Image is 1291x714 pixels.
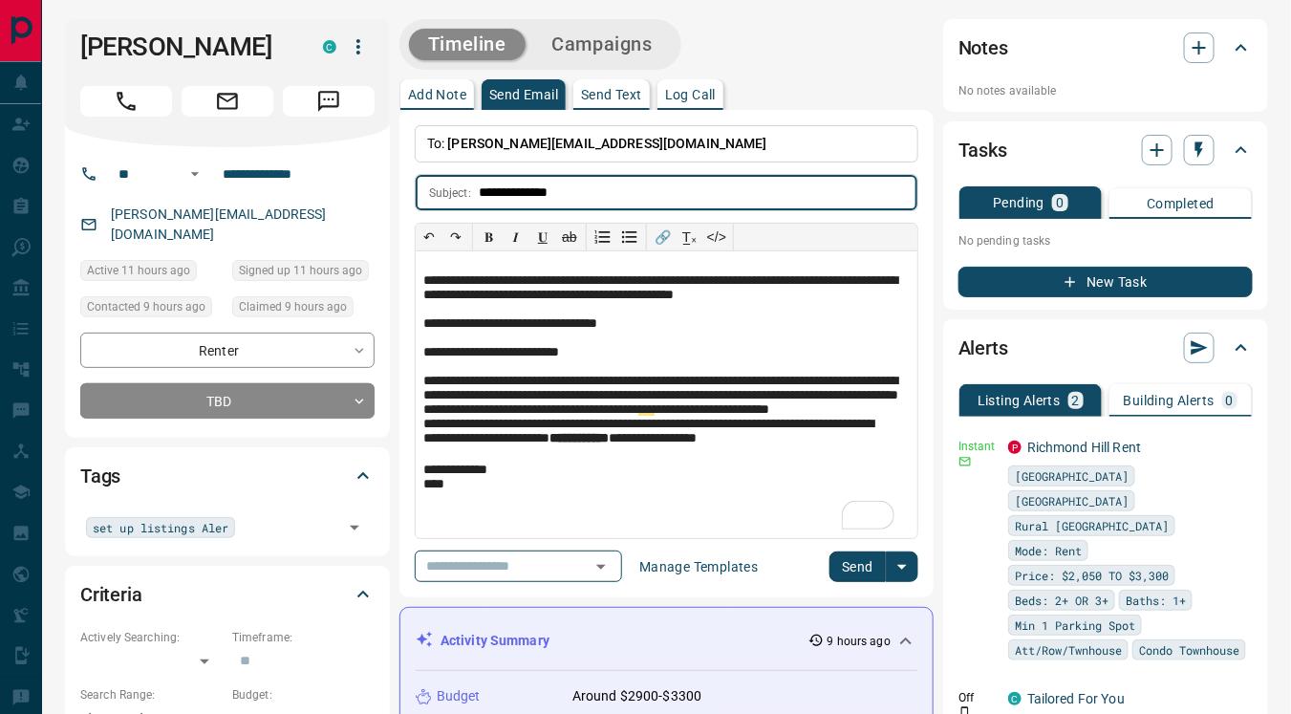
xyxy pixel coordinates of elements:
span: Price: $2,050 TO $3,300 [1015,566,1169,585]
a: Richmond Hill Rent [1027,440,1141,455]
span: 𝐔 [538,229,548,245]
p: 2 [1072,394,1080,407]
h2: Tags [80,461,120,491]
span: Att/Row/Twnhouse [1015,640,1122,660]
button: 🔗 [650,224,677,250]
button: Numbered list [590,224,616,250]
p: No pending tasks [958,227,1253,255]
span: [GEOGRAPHIC_DATA] [1015,491,1129,510]
span: Email [182,86,273,117]
p: Send Text [581,88,642,101]
p: Listing Alerts [978,394,1061,407]
p: 9 hours ago [828,633,891,650]
span: Min 1 Parking Spot [1015,616,1135,635]
p: Pending [993,196,1044,209]
span: Message [283,86,375,117]
div: Sat Sep 13 2025 [80,260,223,287]
span: Beds: 2+ OR 3+ [1015,591,1108,610]
svg: Email [958,455,972,468]
h2: Alerts [958,333,1008,363]
div: split button [829,552,918,582]
span: [GEOGRAPHIC_DATA] [1015,466,1129,486]
p: Building Alerts [1124,394,1215,407]
button: Open [588,553,614,580]
button: Timeline [409,29,526,60]
button: New Task [958,267,1253,297]
p: Budget [437,686,481,706]
div: Tags [80,453,375,499]
p: Log Call [665,88,716,101]
h2: Tasks [958,135,1007,165]
h2: Criteria [80,579,142,610]
div: Sat Sep 13 2025 [232,260,375,287]
div: Renter [80,333,375,368]
div: condos.ca [323,40,336,54]
button: ↶ [416,224,442,250]
p: Timeframe: [232,629,375,646]
div: Criteria [80,572,375,617]
span: Active 11 hours ago [87,261,190,280]
div: Sat Sep 13 2025 [80,296,223,323]
p: Budget: [232,686,375,703]
button: Open [183,162,206,185]
p: Activity Summary [441,631,549,651]
h1: [PERSON_NAME] [80,32,294,62]
button: ↷ [442,224,469,250]
button: ab [556,224,583,250]
p: Completed [1147,197,1215,210]
button: Send [829,552,886,582]
div: Tasks [958,127,1253,173]
p: Search Range: [80,686,223,703]
button: T̲ₓ [677,224,703,250]
a: [PERSON_NAME][EMAIL_ADDRESS][DOMAIN_NAME] [111,206,327,242]
div: condos.ca [1008,692,1022,705]
span: Contacted 9 hours ago [87,297,205,316]
div: Activity Summary9 hours ago [416,623,917,659]
p: Instant [958,438,997,455]
span: [PERSON_NAME][EMAIL_ADDRESS][DOMAIN_NAME] [448,136,767,151]
button: Open [341,514,368,541]
div: property.ca [1008,441,1022,454]
s: ab [562,229,577,245]
p: Add Note [408,88,466,101]
p: 0 [1226,394,1234,407]
a: Tailored For You [1027,691,1125,706]
div: Alerts [958,325,1253,371]
button: Manage Templates [628,552,769,582]
span: Baths: 1+ [1126,591,1186,610]
button: </> [703,224,730,250]
span: Claimed 9 hours ago [239,297,347,316]
span: Mode: Rent [1015,541,1082,560]
button: 𝑰 [503,224,529,250]
div: Sat Sep 13 2025 [232,296,375,323]
div: TBD [80,383,375,419]
span: Condo Townhouse [1139,640,1239,660]
button: 𝐔 [529,224,556,250]
button: Campaigns [533,29,672,60]
p: Send Email [489,88,558,101]
span: Call [80,86,172,117]
span: Rural [GEOGRAPHIC_DATA] [1015,516,1169,535]
div: Notes [958,25,1253,71]
p: Subject: [429,184,471,202]
p: To: [415,125,918,162]
span: set up listings Aler [93,518,228,537]
p: Off [958,689,997,706]
p: Actively Searching: [80,629,223,646]
p: 0 [1056,196,1064,209]
div: To enrich screen reader interactions, please activate Accessibility in Grammarly extension settings [416,251,917,538]
span: Signed up 11 hours ago [239,261,362,280]
button: 𝐁 [476,224,503,250]
p: No notes available [958,82,1253,99]
button: Bullet list [616,224,643,250]
h2: Notes [958,32,1008,63]
p: Around $2900-$3300 [572,686,701,706]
